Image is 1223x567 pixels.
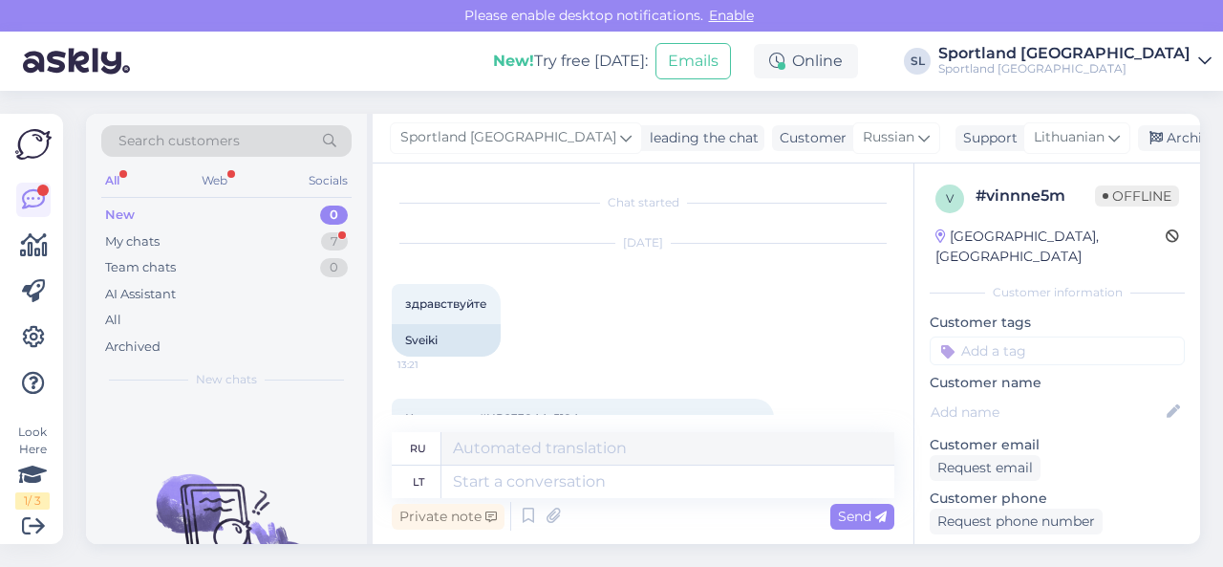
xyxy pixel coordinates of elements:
[105,338,161,357] div: Archived
[198,168,231,193] div: Web
[930,337,1185,365] input: Add a tag
[772,128,847,148] div: Customer
[938,46,1212,76] a: Sportland [GEOGRAPHIC_DATA]Sportland [GEOGRAPHIC_DATA]
[642,128,759,148] div: leading the chat
[196,371,257,388] span: New chats
[321,232,348,251] div: 7
[930,313,1185,333] p: Customer tags
[930,542,1185,562] p: Visited pages
[405,411,721,443] span: Код товара: #NB233844_5184 на какую температуру рассчитан?
[938,61,1191,76] div: Sportland [GEOGRAPHIC_DATA]
[105,311,121,330] div: All
[15,424,50,510] div: Look Here
[930,373,1185,393] p: Customer name
[955,128,1018,148] div: Support
[1034,127,1105,148] span: Lithuanian
[493,50,648,73] div: Try free [DATE]:
[930,435,1185,455] p: Customer email
[703,7,760,24] span: Enable
[838,508,887,525] span: Send
[105,258,176,277] div: Team chats
[904,48,931,75] div: SL
[1095,185,1179,207] span: Offline
[931,402,1163,423] input: Add name
[15,129,52,160] img: Askly Logo
[320,258,348,277] div: 0
[976,185,1095,207] div: # vinnne5m
[413,466,424,498] div: lt
[863,127,914,148] span: Russian
[930,455,1041,481] div: Request email
[930,284,1185,301] div: Customer information
[305,168,352,193] div: Socials
[118,131,240,151] span: Search customers
[392,194,894,211] div: Chat started
[397,358,469,372] span: 13:21
[105,206,135,225] div: New
[493,52,534,70] b: New!
[410,432,426,465] div: ru
[392,234,894,251] div: [DATE]
[405,296,487,311] span: здравствуйте
[320,206,348,225] div: 0
[392,504,504,530] div: Private note
[935,227,1166,267] div: [GEOGRAPHIC_DATA], [GEOGRAPHIC_DATA]
[105,232,160,251] div: My chats
[930,509,1103,534] div: Request phone number
[754,44,858,78] div: Online
[101,168,123,193] div: All
[392,324,501,357] div: Sveiki
[15,492,50,510] div: 1 / 3
[946,191,954,206] span: v
[655,43,731,79] button: Emails
[938,46,1191,61] div: Sportland [GEOGRAPHIC_DATA]
[400,127,616,148] span: Sportland [GEOGRAPHIC_DATA]
[930,489,1185,509] p: Customer phone
[105,285,176,304] div: AI Assistant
